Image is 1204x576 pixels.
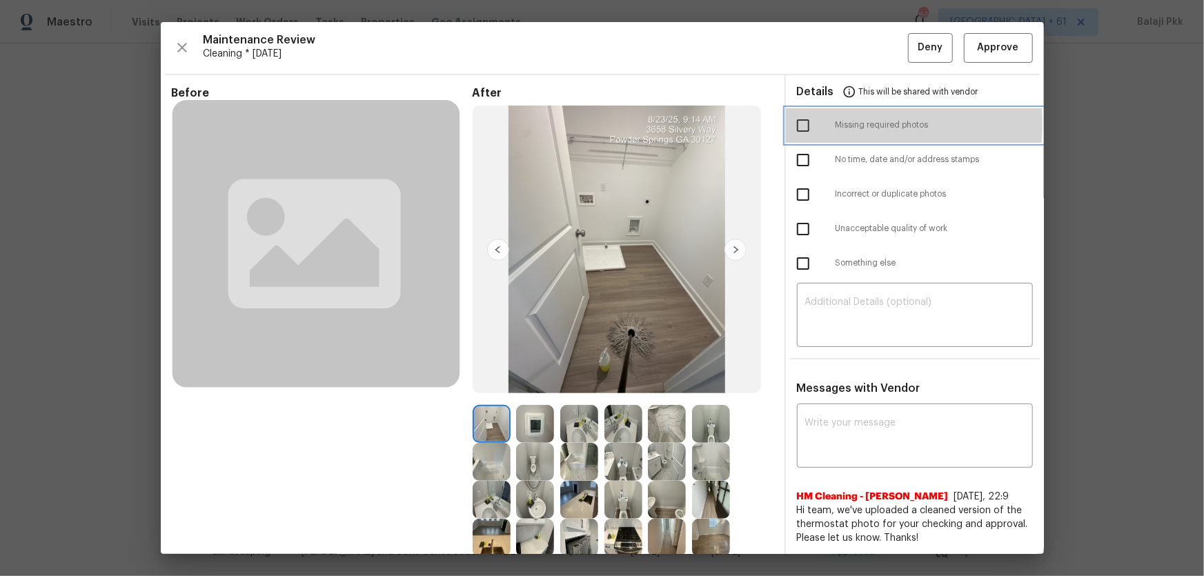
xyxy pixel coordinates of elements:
[797,490,949,504] span: HM Cleaning - [PERSON_NAME]
[836,119,1033,131] span: Missing required photos
[487,239,509,261] img: left-chevron-button-url
[786,108,1044,143] div: Missing required photos
[954,492,1009,501] span: [DATE], 22:9
[859,75,978,108] span: This will be shared with vendor
[786,246,1044,281] div: Something else
[473,86,773,100] span: After
[786,143,1044,177] div: No time, date and/or address stamps
[204,47,908,61] span: Cleaning * [DATE]
[724,239,747,261] img: right-chevron-button-url
[836,223,1033,235] span: Unacceptable quality of work
[918,39,943,57] span: Deny
[797,504,1033,545] span: Hi team, we've uploaded a cleaned version of the thermostat photo for your checking and approval....
[172,86,473,100] span: Before
[786,212,1044,246] div: Unacceptable quality of work
[908,33,953,63] button: Deny
[836,188,1033,200] span: Incorrect or duplicate photos
[797,383,920,394] span: Messages with Vendor
[964,33,1033,63] button: Approve
[836,257,1033,269] span: Something else
[797,75,834,108] span: Details
[204,33,908,47] span: Maintenance Review
[836,154,1033,166] span: No time, date and/or address stamps
[786,177,1044,212] div: Incorrect or duplicate photos
[978,39,1019,57] span: Approve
